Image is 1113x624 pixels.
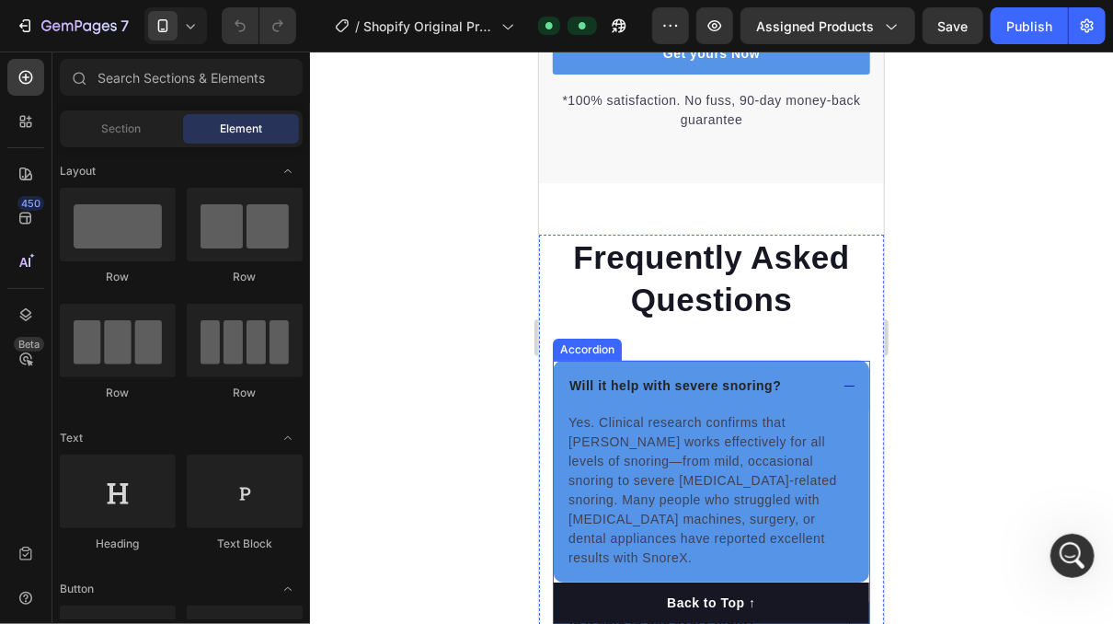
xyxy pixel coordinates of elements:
[222,7,296,44] div: Undo/Redo
[29,111,287,147] div: Choose the respective 'Active' bundle
[187,269,303,285] div: Row
[60,430,83,446] span: Text
[187,385,303,401] div: Row
[102,121,142,137] span: Section
[60,163,96,179] span: Layout
[991,7,1068,44] button: Publish
[16,445,352,476] textarea: Message…
[60,536,176,552] div: Heading
[1006,17,1052,36] div: Publish
[220,121,262,137] span: Element
[12,7,47,42] button: go back
[29,483,43,498] button: Emoji picker
[30,325,242,344] p: Will it help with severe snoring?
[355,17,360,36] span: /
[363,17,494,36] span: Shopify Original Product Template
[316,476,345,505] button: Send a message…
[29,362,316,516] p: Yes. Clinical research confirms that [PERSON_NAME] works effectively for all levels of snoring—fr...
[15,531,330,572] button: Back to Top ↑
[58,483,73,498] button: Gif picker
[60,385,176,401] div: Row
[273,423,303,453] span: Toggle open
[17,196,44,211] div: 450
[273,574,303,604] span: Toggle open
[923,7,983,44] button: Save
[288,7,323,42] button: Home
[16,40,329,78] p: *100% satisfaction. No fuss, 90-day money-back guarantee
[938,18,969,34] span: Save
[7,7,137,44] button: 7
[1050,534,1095,578] iframe: Intercom live chat
[89,23,178,41] p: Active 12h ago
[756,17,874,36] span: Assigned Products
[14,337,44,352] div: Beta
[29,439,287,475] div: Once this is done kindly republish the page
[539,52,884,624] iframe: Design area
[187,536,303,552] div: Text Block
[87,483,102,498] button: Upload attachment
[52,10,82,40] img: Profile image for Kiran
[16,185,329,269] p: Frequently Asked Questions
[29,75,287,111] div: Please copy the Rapi ID from your Rapi bundles app which you can find here:
[120,15,129,37] p: 7
[128,542,216,561] div: Back to Top ↑
[60,581,94,597] span: Button
[740,7,915,44] button: Assigned Products
[60,59,303,96] input: Search Sections & Elements
[60,269,176,285] div: Row
[89,9,128,23] h1: Kiran
[29,254,287,308] div: Click on Advanced settings and copy the Rapi ID here and past to the Rapi Id box in GemPages as s...
[323,7,356,40] div: Close
[273,156,303,186] span: Toggle open
[17,290,79,306] div: Accordion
